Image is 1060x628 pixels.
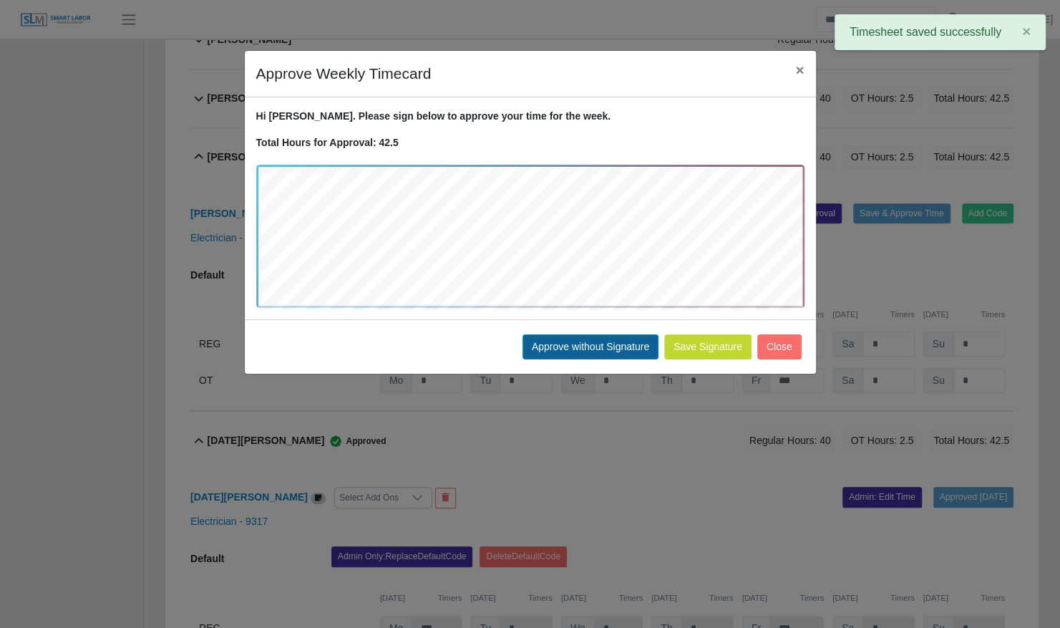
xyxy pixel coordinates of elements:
button: Save Signature [664,334,752,359]
strong: Total Hours for Approval: 42.5 [256,137,399,148]
strong: Hi [PERSON_NAME]. Please sign below to approve your time for the week. [256,110,611,122]
span: × [1022,23,1031,39]
span: × [795,62,804,78]
button: Close [784,51,815,89]
div: Timesheet saved successfully [835,14,1046,50]
button: Approve without Signature [522,334,658,359]
h4: Approve Weekly Timecard [256,62,432,85]
button: Close [757,334,802,359]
